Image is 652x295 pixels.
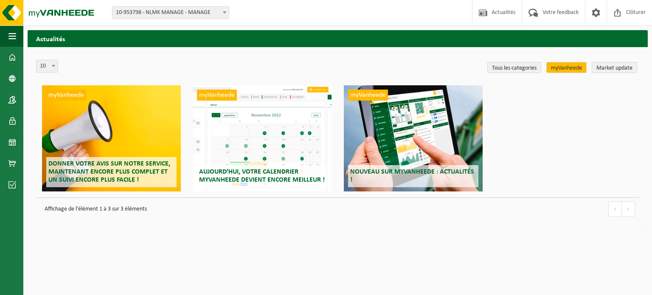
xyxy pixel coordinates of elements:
span: myVanheede [348,90,388,101]
span: Aujourd’hui, votre calendrier myVanheede devient encore meilleur ! [199,169,325,183]
h2: Actualités [28,30,648,47]
a: myVanheede Donner votre avis sur notre service, maintenant encore plus complet et un suivi encore... [42,85,181,191]
a: Market update [592,62,637,73]
a: vorige [608,201,622,217]
a: volgende [622,201,635,217]
p: Affichage de l'élément 1 à 3 sur 3 éléments [40,202,600,216]
span: Donner votre avis sur notre service, maintenant encore plus complet et un suivi encore plus facile ! [48,160,170,183]
span: myVanheede [197,90,237,101]
span: 10-953798 - NLMK MANAGE - MANAGE [112,7,229,19]
span: Nouveau sur myVanheede : Actualités ! [350,169,474,183]
a: myVanheede Aujourd’hui, votre calendrier myVanheede devient encore meilleur ! [193,85,332,191]
span: 10 [37,60,58,72]
a: myVanheede [546,62,587,73]
span: 10 [36,60,58,73]
span: 10-953798 - NLMK MANAGE - MANAGE [112,6,229,19]
a: Tous les categories [487,62,541,73]
span: myVanheede [46,90,86,101]
a: myVanheede Nouveau sur myVanheede : Actualités ! [344,85,483,191]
